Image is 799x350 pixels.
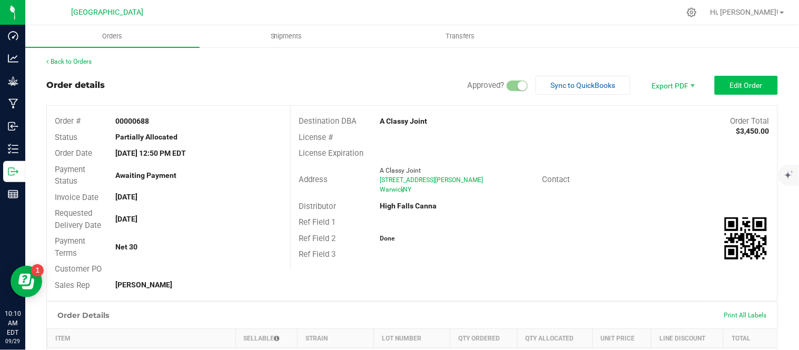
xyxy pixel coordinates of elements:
span: Destination DBA [299,116,357,126]
inline-svg: Manufacturing [8,98,18,109]
span: Orders [88,32,136,41]
img: Scan me! [725,217,767,259]
span: Sales Rep [55,281,90,290]
p: 09/29 [5,337,21,345]
th: Qty Allocated [517,329,593,348]
th: Qty Ordered [450,329,518,348]
span: Edit Order [730,81,763,89]
inline-svg: Reports [8,189,18,199]
span: Payment Status [55,165,85,186]
strong: A Classy Joint [380,117,427,125]
span: Distributor [299,202,336,211]
h1: Order Details [57,311,109,319]
a: Back to Orders [46,58,92,65]
span: Warwick [380,186,404,193]
span: Invoice Date [55,193,98,202]
iframe: Resource center [11,266,42,297]
span: Contact [542,175,570,184]
span: Requested Delivery Date [55,208,101,230]
th: Lot Number [374,329,450,348]
span: Print All Labels [724,312,767,319]
li: Export PDF [641,76,704,95]
strong: 00000688 [116,117,150,125]
strong: [PERSON_NAME] [116,281,173,289]
span: Order Total [731,116,770,126]
th: Unit Price [593,329,651,348]
inline-svg: Inbound [8,121,18,132]
strong: $3,450.00 [736,127,770,135]
button: Edit Order [715,76,778,95]
th: Strain [297,329,373,348]
strong: Partially Allocated [116,133,178,141]
strong: [DATE] [116,193,138,201]
span: Order Date [55,148,92,158]
th: Total [724,329,777,348]
inline-svg: Dashboard [8,31,18,41]
span: Hi, [PERSON_NAME]! [711,8,779,16]
span: Payment Terms [55,236,85,258]
strong: [DATE] 12:50 PM EDT [116,149,186,157]
strong: Awaiting Payment [116,171,177,179]
span: Ref Field 1 [299,217,336,227]
span: Approved? [467,81,504,90]
span: , [402,186,403,193]
span: Shipments [257,32,317,41]
span: License # [299,133,333,142]
inline-svg: Analytics [8,53,18,64]
th: Sellable [235,329,297,348]
inline-svg: Outbound [8,166,18,177]
span: A Classy Joint [380,167,421,174]
th: Item [47,329,236,348]
span: NY [403,186,411,193]
span: [STREET_ADDRESS][PERSON_NAME] [380,176,483,184]
div: Manage settings [685,7,698,17]
p: 10:10 AM EDT [5,309,21,337]
span: License Expiration [299,148,363,158]
span: Order # [55,116,81,126]
strong: Done [380,235,394,242]
strong: [DATE] [116,215,138,223]
a: Shipments [200,25,374,47]
span: Transfers [432,32,489,41]
iframe: Resource center unread badge [31,264,44,277]
div: Order details [46,79,105,92]
span: Ref Field 2 [299,234,336,243]
span: Sync to QuickBooks [551,81,616,89]
a: Orders [25,25,200,47]
button: Sync to QuickBooks [536,76,630,95]
strong: Net 30 [116,243,138,251]
qrcode: 00000688 [725,217,767,259]
inline-svg: Grow [8,76,18,86]
a: Transfers [373,25,548,47]
strong: High Falls Canna [380,202,437,210]
span: Customer PO [55,264,102,274]
span: Ref Field 3 [299,249,336,259]
inline-svg: Inventory [8,144,18,154]
th: Line Discount [652,329,724,348]
span: Address [299,175,328,184]
span: [GEOGRAPHIC_DATA] [72,8,144,17]
span: Status [55,133,77,142]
